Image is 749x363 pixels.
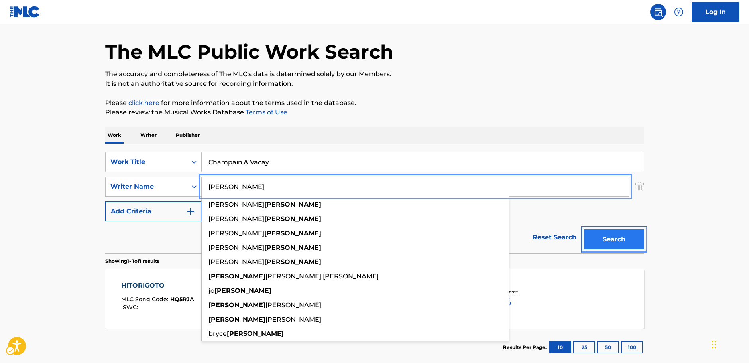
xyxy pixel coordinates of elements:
[105,108,644,117] p: Please review the Musical Works Database
[105,258,159,265] p: Showing 1 - 1 of 1 results
[208,316,265,323] strong: [PERSON_NAME]
[121,296,170,303] span: MLC Song Code :
[208,258,264,266] span: [PERSON_NAME]
[202,152,644,172] input: Search...
[674,7,684,17] img: help
[597,341,619,353] button: 50
[265,316,321,323] span: [PERSON_NAME]
[202,177,629,196] input: Search...
[264,258,321,266] strong: [PERSON_NAME]
[264,229,321,237] strong: [PERSON_NAME]
[105,79,644,89] p: It is not an authoritative source for recording information.
[712,333,716,357] div: Drag
[529,229,580,246] a: Reset Search
[264,244,321,251] strong: [PERSON_NAME]
[214,287,271,294] strong: [PERSON_NAME]
[121,304,140,311] span: ISWC :
[635,177,644,197] img: Delete Criterion
[692,2,739,22] a: Log In
[265,301,321,309] span: [PERSON_NAME]
[110,182,182,191] div: Writer Name
[105,69,644,79] p: The accuracy and completeness of The MLC's data is determined solely by our Members.
[709,325,749,363] div: Chat Widget
[264,215,321,223] strong: [PERSON_NAME]
[573,341,595,353] button: 25
[105,201,202,221] button: Add Criteria
[110,157,182,167] div: Work Title
[621,341,643,353] button: 100
[105,127,124,144] p: Work
[170,296,194,303] span: HQ5RJA
[208,215,264,223] span: [PERSON_NAME]
[105,40,393,64] h1: The MLC Public Work Search
[208,287,214,294] span: jo
[138,127,159,144] p: Writer
[105,269,644,329] a: HITORIGOTOMLC Song Code:HQ5RJAISWC:Writers (2)[PERSON_NAME], [PERSON_NAME]Recording Artists (0)To...
[503,344,548,351] p: Results Per Page:
[549,341,571,353] button: 10
[105,152,644,253] form: Search Form
[208,244,264,251] span: [PERSON_NAME]
[208,201,264,208] span: [PERSON_NAME]
[264,201,321,208] strong: [PERSON_NAME]
[208,330,227,337] span: bryce
[584,229,644,249] button: Search
[105,98,644,108] p: Please for more information about the terms used in the database.
[10,6,40,18] img: MLC Logo
[186,207,195,216] img: 9d2ae6d4665cec9f34b9.svg
[128,99,159,107] a: Music industry terminology | mechanical licensing collective
[227,330,284,337] strong: [PERSON_NAME]
[208,272,265,280] strong: [PERSON_NAME]
[208,229,264,237] span: [PERSON_NAME]
[244,109,287,116] a: Terms of Use
[265,272,379,280] span: [PERSON_NAME] [PERSON_NAME]
[173,127,202,144] p: Publisher
[653,7,663,17] img: search
[709,325,749,363] iframe: Hubspot Iframe
[208,301,265,309] strong: [PERSON_NAME]
[121,281,194,290] div: HITORIGOTO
